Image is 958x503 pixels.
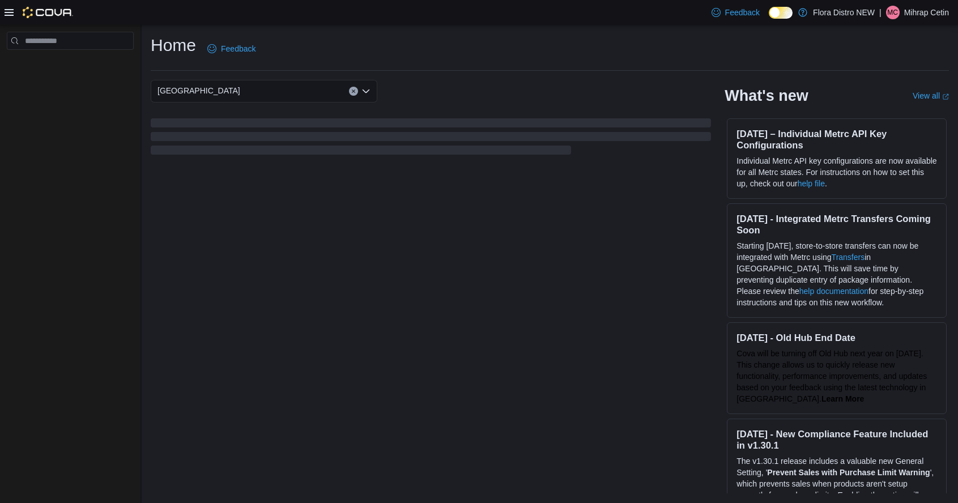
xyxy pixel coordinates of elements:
span: Feedback [221,43,256,54]
span: Feedback [725,7,760,18]
input: Dark Mode [769,7,793,19]
h3: [DATE] - Integrated Metrc Transfers Coming Soon [736,213,937,236]
a: View allExternal link [913,91,949,100]
img: Cova [23,7,73,18]
span: [GEOGRAPHIC_DATA] [157,84,240,97]
h3: [DATE] - Old Hub End Date [736,332,937,343]
div: Mihrap Cetin [886,6,900,19]
svg: External link [942,93,949,100]
p: Starting [DATE], store-to-store transfers can now be integrated with Metrc using in [GEOGRAPHIC_D... [736,240,937,308]
a: Learn More [821,394,864,403]
h1: Home [151,34,196,57]
p: Mihrap Cetin [904,6,949,19]
nav: Complex example [7,52,134,79]
button: Clear input [349,87,358,96]
p: | [879,6,882,19]
h2: What's new [725,87,808,105]
a: Transfers [832,253,865,262]
p: Flora Distro NEW [813,6,875,19]
p: Individual Metrc API key configurations are now available for all Metrc states. For instructions ... [736,155,937,189]
span: Cova will be turning off Old Hub next year on [DATE]. This change allows us to quickly release ne... [736,349,927,403]
a: help documentation [799,287,868,296]
h3: [DATE] - New Compliance Feature Included in v1.30.1 [736,428,937,451]
span: MC [887,6,898,19]
button: Open list of options [361,87,371,96]
span: Loading [151,121,711,157]
strong: Prevent Sales with Purchase Limit Warning [767,468,930,477]
a: Feedback [707,1,764,24]
h3: [DATE] – Individual Metrc API Key Configurations [736,128,937,151]
a: Feedback [203,37,260,60]
a: help file [798,179,825,188]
